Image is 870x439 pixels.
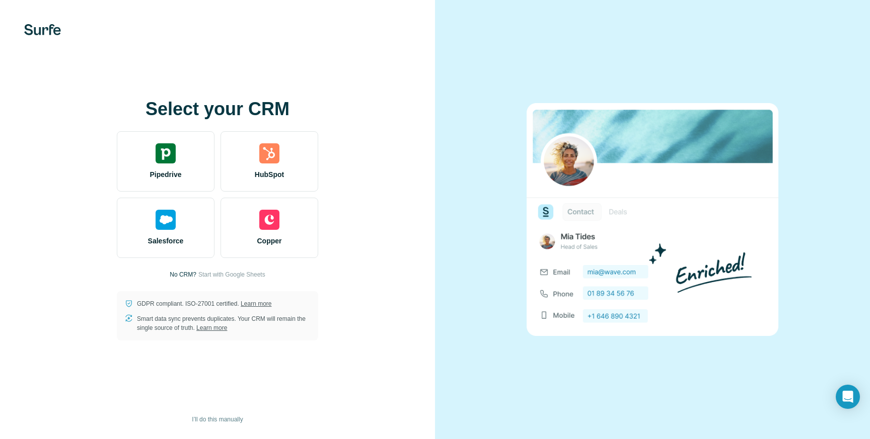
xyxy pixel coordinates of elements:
[137,314,310,332] p: Smart data sync prevents duplicates. Your CRM will remain the single source of truth.
[148,236,184,246] span: Salesforce
[170,270,196,279] p: No CRM?
[836,385,860,409] div: Open Intercom Messenger
[255,169,284,180] span: HubSpot
[150,169,181,180] span: Pipedrive
[24,24,61,35] img: Surfe's logo
[185,412,250,427] button: I’ll do this manually
[156,210,176,230] img: salesforce's logo
[117,99,318,119] h1: Select your CRM
[259,143,279,163] img: hubspot's logo
[192,415,243,424] span: I’ll do this manually
[156,143,176,163] img: pipedrive's logo
[241,300,271,307] a: Learn more
[196,324,227,331] a: Learn more
[527,103,778,336] img: none image
[257,236,282,246] span: Copper
[198,270,265,279] button: Start with Google Sheets
[137,299,271,308] p: GDPR compliant. ISO-27001 certified.
[259,210,279,230] img: copper's logo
